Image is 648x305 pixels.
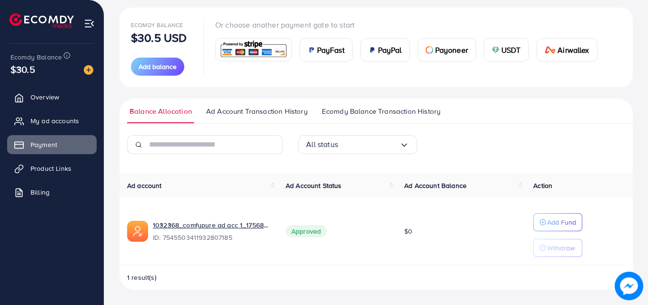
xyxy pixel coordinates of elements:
[378,44,402,56] span: PayPal
[533,239,582,257] button: Withdraw
[30,92,59,102] span: Overview
[7,183,97,202] a: Billing
[7,135,97,154] a: Payment
[30,164,71,173] span: Product Links
[7,159,97,178] a: Product Links
[10,52,62,62] span: Ecomdy Balance
[127,273,157,282] span: 1 result(s)
[322,106,440,117] span: Ecomdy Balance Transaction History
[615,272,643,300] img: image
[30,187,50,197] span: Billing
[153,233,270,242] span: ID: 7545503411932807185
[127,221,148,242] img: ic-ads-acc.e4c84228.svg
[130,106,192,117] span: Balance Allocation
[404,181,467,190] span: Ad Account Balance
[537,38,598,62] a: cardAirwallex
[545,46,556,54] img: card
[492,46,499,54] img: card
[533,213,582,231] button: Add Fund
[484,38,529,62] a: cardUSDT
[308,46,315,54] img: card
[30,140,57,149] span: Payment
[306,137,338,152] span: All status
[286,181,342,190] span: Ad Account Status
[10,13,74,28] img: logo
[131,21,183,29] span: Ecomdy Balance
[84,18,95,29] img: menu
[418,38,476,62] a: cardPayoneer
[139,62,177,71] span: Add balance
[286,225,327,237] span: Approved
[131,58,184,76] button: Add balance
[404,226,412,236] span: $0
[426,46,433,54] img: card
[299,38,353,62] a: cardPayFast
[369,46,376,54] img: card
[360,38,410,62] a: cardPayPal
[153,220,270,230] a: 1032368_comfypure ad acc 1_1756824427649
[547,242,575,254] p: Withdraw
[317,44,345,56] span: PayFast
[10,62,35,76] span: $30.5
[435,44,468,56] span: Payoneer
[215,19,605,30] p: Or choose another payment gate to start
[533,181,552,190] span: Action
[558,44,589,56] span: Airwallex
[131,32,187,43] p: $30.5 USD
[215,38,292,61] a: card
[501,44,521,56] span: USDT
[219,39,289,60] img: card
[30,116,79,126] span: My ad accounts
[298,135,417,154] div: Search for option
[338,137,399,152] input: Search for option
[7,88,97,107] a: Overview
[127,181,162,190] span: Ad account
[547,216,576,228] p: Add Fund
[153,220,270,242] div: <span class='underline'>1032368_comfypure ad acc 1_1756824427649</span></br>7545503411932807185
[84,65,93,75] img: image
[7,111,97,130] a: My ad accounts
[206,106,308,117] span: Ad Account Transaction History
